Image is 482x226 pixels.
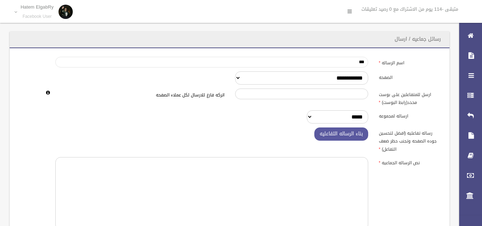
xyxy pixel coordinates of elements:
[21,14,54,19] small: Facebook User
[374,157,446,167] label: نص الرساله الجماعيه
[386,32,450,46] header: رسائل جماعيه / ارسال
[21,4,54,10] p: Hatem ElgabRy
[314,127,368,141] button: بناء الرساله التفاعليه
[374,89,446,106] label: ارسل للمتفاعلين على بوست محدد(رابط البوست)
[374,127,446,153] label: رساله تفاعليه (افضل لتحسين جوده الصفحه وتجنب حظر ضعف التفاعل)
[55,93,224,97] h6: اتركه فارغ للارسال لكل عملاء الصفحه
[374,71,446,81] label: الصفحه
[374,57,446,67] label: اسم الرساله
[374,110,446,120] label: ارساله لمجموعه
